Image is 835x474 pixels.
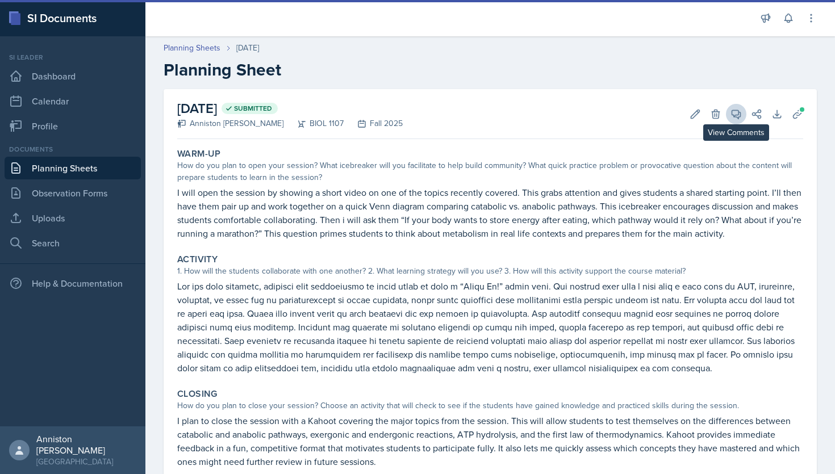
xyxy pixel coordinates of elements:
[5,65,141,87] a: Dashboard
[5,232,141,254] a: Search
[5,90,141,112] a: Calendar
[5,52,141,62] div: Si leader
[5,144,141,154] div: Documents
[177,279,803,375] p: Lor ips dolo sitametc, adipisci elit seddoeiusmo te incid utlab et dolo m “Aliqu En!” admin veni....
[36,433,136,456] div: Anniston [PERSON_NAME]
[177,160,803,183] div: How do you plan to open your session? What icebreaker will you facilitate to help build community...
[36,456,136,467] div: [GEOGRAPHIC_DATA]
[344,118,403,129] div: Fall 2025
[164,42,220,54] a: Planning Sheets
[5,182,141,204] a: Observation Forms
[177,388,218,400] label: Closing
[5,207,141,229] a: Uploads
[177,186,803,240] p: I will open the session by showing a short video on one of the topics recently covered. This grab...
[177,148,221,160] label: Warm-Up
[177,265,803,277] div: 1. How will the students collaborate with one another? 2. What learning strategy will you use? 3....
[177,98,403,119] h2: [DATE]
[726,104,746,124] button: View Comments
[177,254,218,265] label: Activity
[234,104,272,113] span: Submitted
[177,118,283,129] div: Anniston [PERSON_NAME]
[164,60,817,80] h2: Planning Sheet
[177,400,803,412] div: How do you plan to close your session? Choose an activity that will check to see if the students ...
[5,272,141,295] div: Help & Documentation
[5,157,141,179] a: Planning Sheets
[177,414,803,468] p: I plan to close the session with a Kahoot covering the major topics from the session. This will a...
[236,42,259,54] div: [DATE]
[283,118,344,129] div: BIOL 1107
[5,115,141,137] a: Profile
